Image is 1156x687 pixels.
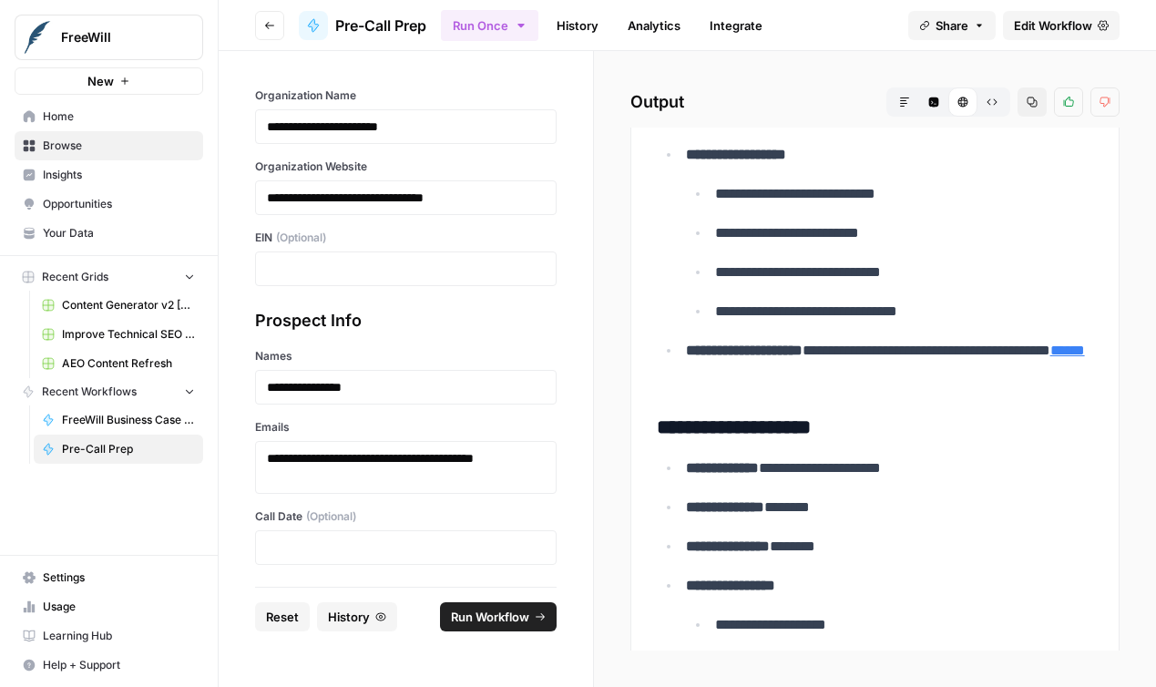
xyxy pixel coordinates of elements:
[255,87,557,104] label: Organization Name
[62,441,195,457] span: Pre-Call Prep
[61,28,171,46] span: FreeWill
[15,621,203,651] a: Learning Hub
[255,602,310,631] button: Reset
[908,11,996,40] button: Share
[42,384,137,400] span: Recent Workflows
[62,355,195,372] span: AEO Content Refresh
[21,21,54,54] img: FreeWill Logo
[328,608,370,626] span: History
[43,225,195,241] span: Your Data
[43,138,195,154] span: Browse
[15,190,203,219] a: Opportunities
[15,131,203,160] a: Browse
[15,378,203,405] button: Recent Workflows
[255,308,557,333] div: Prospect Info
[34,349,203,378] a: AEO Content Refresh
[43,628,195,644] span: Learning Hub
[43,108,195,125] span: Home
[34,405,203,435] a: FreeWill Business Case Generator v2
[255,419,557,436] label: Emails
[699,11,773,40] a: Integrate
[255,159,557,175] label: Organization Website
[546,11,609,40] a: History
[317,602,397,631] button: History
[276,230,326,246] span: (Optional)
[43,569,195,586] span: Settings
[15,160,203,190] a: Insights
[1003,11,1120,40] a: Edit Workflow
[62,326,195,343] span: Improve Technical SEO for Page
[15,592,203,621] a: Usage
[451,608,529,626] span: Run Workflow
[34,291,203,320] a: Content Generator v2 [DRAFT] Test
[15,263,203,291] button: Recent Grids
[43,167,195,183] span: Insights
[630,87,1120,117] h2: Output
[255,348,557,364] label: Names
[299,11,426,40] a: Pre-Call Prep
[15,219,203,248] a: Your Data
[936,16,968,35] span: Share
[1014,16,1092,35] span: Edit Workflow
[87,72,114,90] span: New
[441,10,538,41] button: Run Once
[43,196,195,212] span: Opportunities
[266,608,299,626] span: Reset
[15,563,203,592] a: Settings
[34,435,203,464] a: Pre-Call Prep
[43,599,195,615] span: Usage
[15,67,203,95] button: New
[42,269,108,285] span: Recent Grids
[15,15,203,60] button: Workspace: FreeWill
[34,320,203,349] a: Improve Technical SEO for Page
[255,508,557,525] label: Call Date
[617,11,691,40] a: Analytics
[440,602,557,631] button: Run Workflow
[62,412,195,428] span: FreeWill Business Case Generator v2
[15,102,203,131] a: Home
[62,297,195,313] span: Content Generator v2 [DRAFT] Test
[255,230,557,246] label: EIN
[306,508,356,525] span: (Optional)
[43,657,195,673] span: Help + Support
[15,651,203,680] button: Help + Support
[335,15,426,36] span: Pre-Call Prep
